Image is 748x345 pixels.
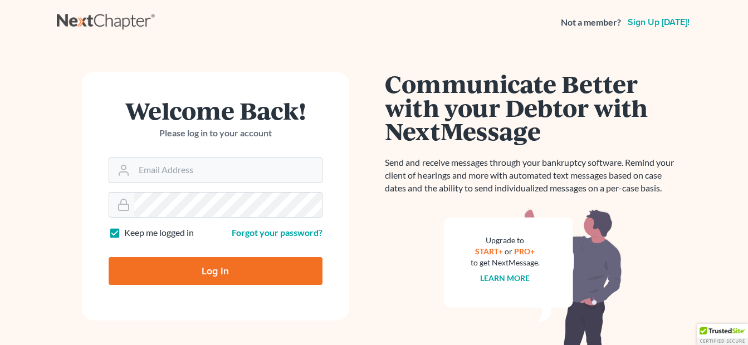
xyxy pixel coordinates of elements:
[471,257,540,268] div: to get NextMessage.
[625,18,692,27] a: Sign up [DATE]!
[109,98,322,122] h1: Welcome Back!
[514,247,535,256] a: PRO+
[385,72,681,143] h1: Communicate Better with your Debtor with NextMessage
[109,257,322,285] input: Log In
[134,158,322,183] input: Email Address
[475,247,503,256] a: START+
[124,226,194,239] label: Keep me logged in
[385,156,681,195] p: Send and receive messages through your bankruptcy software. Remind your client of hearings and mo...
[480,273,530,283] a: Learn more
[697,324,748,345] div: TrustedSite Certified
[232,227,322,238] a: Forgot your password?
[109,127,322,140] p: Please log in to your account
[561,16,621,29] strong: Not a member?
[471,235,540,246] div: Upgrade to
[505,247,512,256] span: or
